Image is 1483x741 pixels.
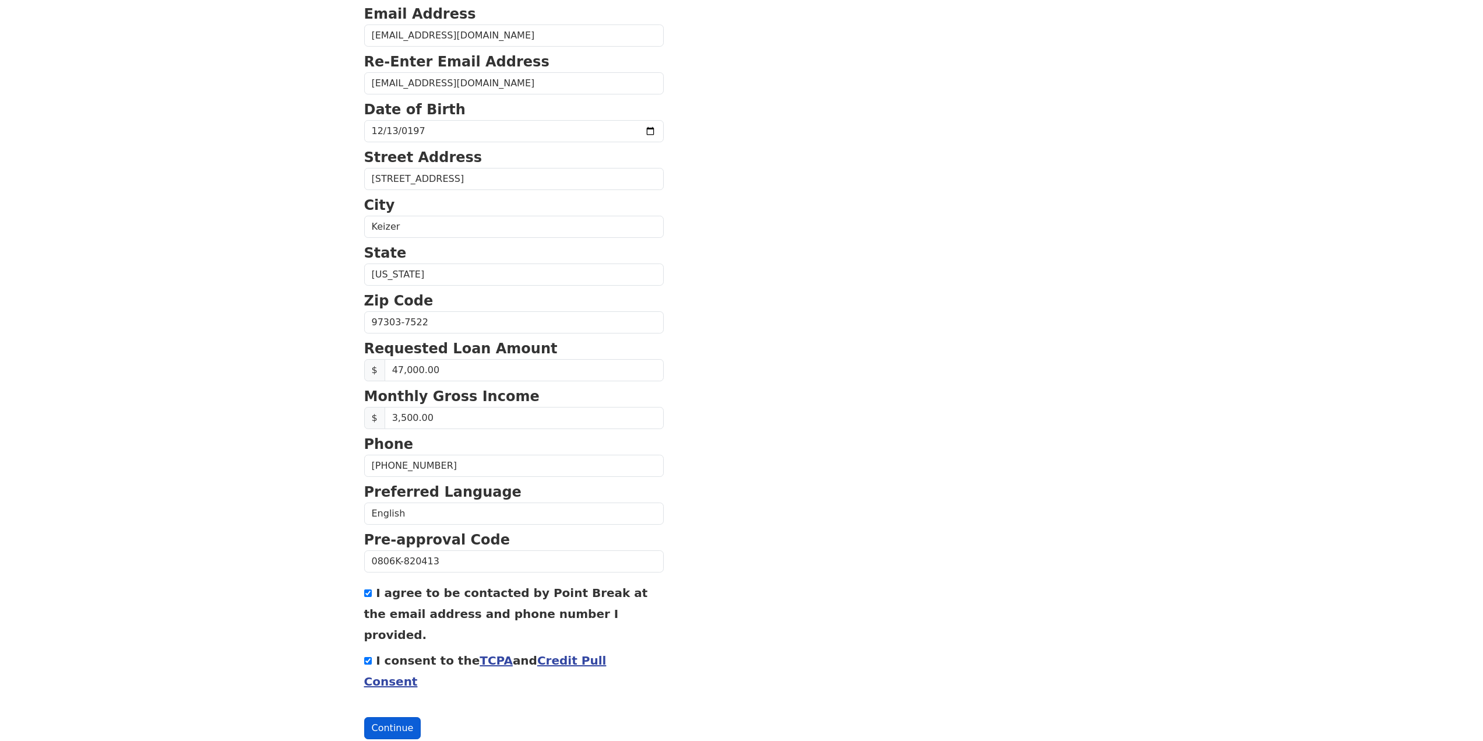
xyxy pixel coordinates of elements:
[364,436,414,452] strong: Phone
[364,72,664,94] input: Re-Enter Email Address
[364,532,510,548] strong: Pre-approval Code
[364,717,421,739] button: Continue
[364,455,664,477] input: Phone
[364,586,648,642] label: I agree to be contacted by Point Break at the email address and phone number I provided.
[364,340,558,357] strong: Requested Loan Amount
[480,654,513,668] a: TCPA
[364,216,664,238] input: City
[364,484,522,500] strong: Preferred Language
[364,54,549,70] strong: Re-Enter Email Address
[364,149,482,166] strong: Street Address
[385,407,664,429] input: Monthly Gross Income
[364,386,664,407] p: Monthly Gross Income
[364,359,385,381] span: $
[364,6,476,22] strong: Email Address
[364,24,664,47] input: Email Address
[364,550,664,573] input: Pre-approval Code
[364,101,466,118] strong: Date of Birth
[364,311,664,333] input: Zip Code
[385,359,664,381] input: Requested Loan Amount
[364,407,385,429] span: $
[364,245,407,261] strong: State
[364,197,395,213] strong: City
[364,654,607,689] label: I consent to the and
[364,293,434,309] strong: Zip Code
[364,168,664,190] input: Street Address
